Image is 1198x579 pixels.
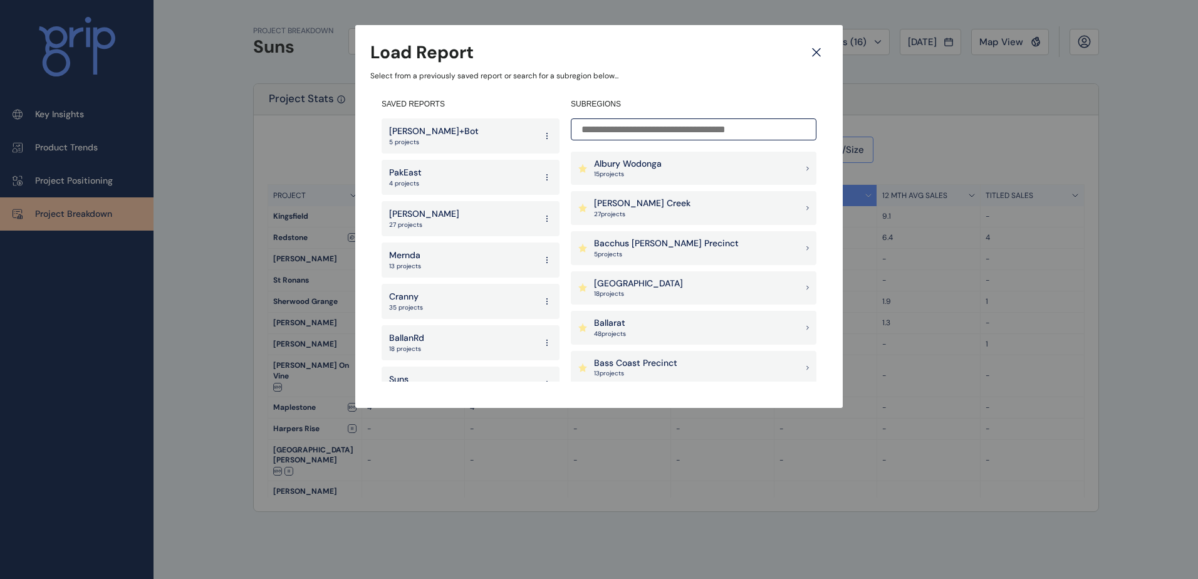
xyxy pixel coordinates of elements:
[382,99,560,110] h4: SAVED REPORTS
[594,197,690,210] p: [PERSON_NAME] Creek
[594,250,739,259] p: 5 project s
[594,369,677,378] p: 13 project s
[389,179,422,188] p: 4 projects
[594,237,739,250] p: Bacchus [PERSON_NAME] Precinct
[594,278,683,290] p: [GEOGRAPHIC_DATA]
[389,221,459,229] p: 27 projects
[594,210,690,219] p: 27 project s
[389,125,479,138] p: [PERSON_NAME]+Bot
[389,332,424,345] p: BallanRd
[389,167,422,179] p: PakEast
[389,291,423,303] p: Cranny
[594,317,626,330] p: Ballarat
[594,330,626,338] p: 48 project s
[389,345,424,353] p: 18 projects
[370,40,474,65] h3: Load Report
[389,373,421,386] p: Suns
[389,249,421,262] p: Mernda
[594,357,677,370] p: Bass Coast Precinct
[594,289,683,298] p: 18 project s
[389,262,421,271] p: 13 projects
[389,138,479,147] p: 5 projects
[594,170,662,179] p: 15 project s
[594,158,662,170] p: Albury Wodonga
[370,71,828,81] p: Select from a previously saved report or search for a subregion below...
[389,303,423,312] p: 35 projects
[389,208,459,221] p: [PERSON_NAME]
[571,99,816,110] h4: SUBREGIONS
